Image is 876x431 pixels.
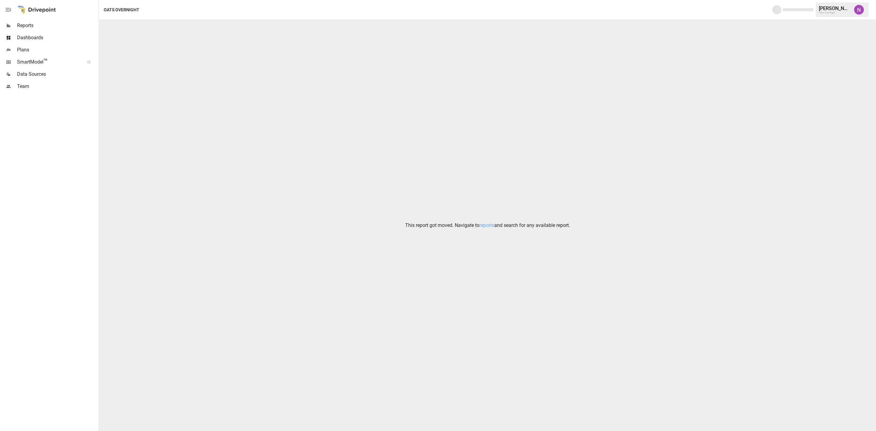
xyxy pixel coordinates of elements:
a: reports [479,222,494,228]
span: Plans [17,46,97,54]
p: This report got moved. Navigate to and search for any available report. [405,222,570,229]
span: Dashboards [17,34,97,41]
span: Data Sources [17,71,97,78]
img: Nina McKinney [854,5,864,15]
div: [PERSON_NAME] [819,5,850,11]
span: SmartModel [17,58,80,66]
span: ™ [43,57,48,65]
div: Oats Overnight [819,11,850,14]
span: Team [17,83,97,90]
button: Nina McKinney [850,1,867,18]
span: Reports [17,22,97,29]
